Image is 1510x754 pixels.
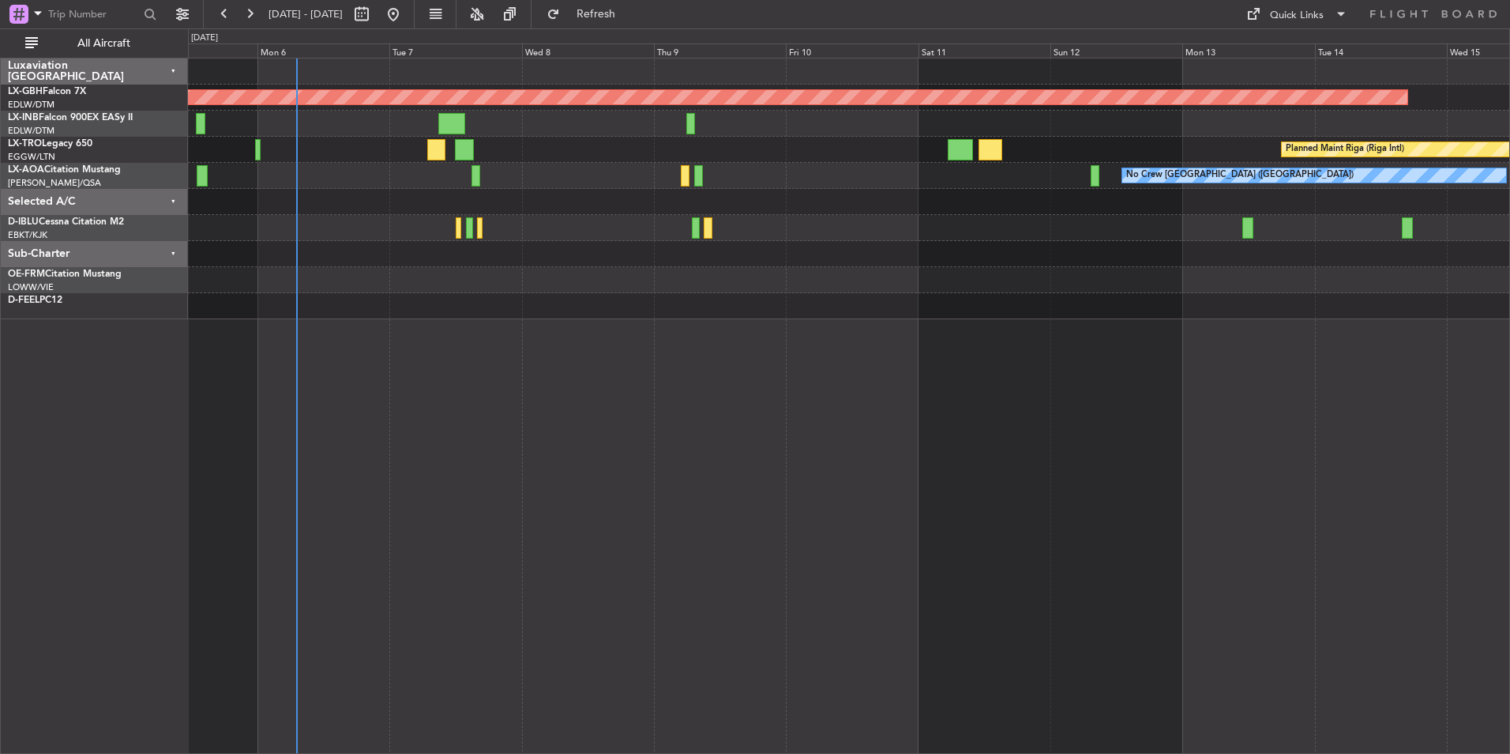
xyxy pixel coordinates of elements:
a: LOWW/VIE [8,281,54,293]
span: [DATE] - [DATE] [269,7,343,21]
span: All Aircraft [41,38,167,49]
span: LX-TRO [8,139,42,149]
span: D-IBLU [8,217,39,227]
div: Wed 8 [522,43,654,58]
a: OE-FRMCitation Mustang [8,270,122,279]
div: Quick Links [1270,8,1324,24]
a: EDLW/DTM [8,125,54,137]
button: Quick Links [1238,2,1355,27]
a: [PERSON_NAME]/QSA [8,177,101,189]
div: Mon 6 [257,43,389,58]
a: LX-GBHFalcon 7X [8,87,86,96]
span: OE-FRM [8,270,45,279]
div: Thu 9 [654,43,786,58]
a: LX-AOACitation Mustang [8,165,121,175]
a: EGGW/LTN [8,151,55,163]
button: All Aircraft [17,31,171,56]
input: Trip Number [48,2,139,26]
div: Sat 11 [918,43,1050,58]
span: LX-GBH [8,87,43,96]
a: LX-TROLegacy 650 [8,139,92,149]
div: Sun 5 [126,43,257,58]
a: D-IBLUCessna Citation M2 [8,217,124,227]
button: Refresh [539,2,634,27]
span: D-FEEL [8,296,39,305]
span: Refresh [563,9,629,20]
div: Tue 14 [1315,43,1447,58]
div: Tue 7 [389,43,521,58]
a: LX-INBFalcon 900EX EASy II [8,113,133,123]
div: [DATE] [191,32,218,45]
div: No Crew [GEOGRAPHIC_DATA] ([GEOGRAPHIC_DATA]) [1126,164,1354,187]
span: LX-AOA [8,165,44,175]
div: Mon 13 [1182,43,1314,58]
a: D-FEELPC12 [8,296,62,305]
a: EBKT/KJK [8,229,47,241]
div: Sun 12 [1050,43,1182,58]
span: LX-INB [8,113,39,123]
div: Fri 10 [786,43,918,58]
a: EDLW/DTM [8,99,54,111]
div: Planned Maint Riga (Riga Intl) [1286,138,1404,161]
